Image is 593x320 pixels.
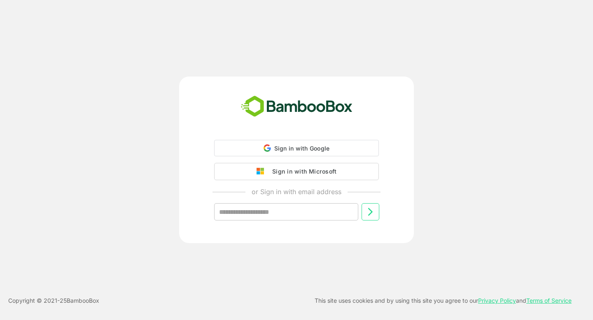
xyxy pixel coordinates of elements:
[8,296,99,306] p: Copyright © 2021- 25 BambooBox
[236,93,357,120] img: bamboobox
[478,297,516,304] a: Privacy Policy
[315,296,572,306] p: This site uses cookies and by using this site you agree to our and
[214,163,379,180] button: Sign in with Microsoft
[526,297,572,304] a: Terms of Service
[268,166,336,177] div: Sign in with Microsoft
[252,187,341,197] p: or Sign in with email address
[274,145,330,152] span: Sign in with Google
[214,140,379,156] div: Sign in with Google
[257,168,268,175] img: google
